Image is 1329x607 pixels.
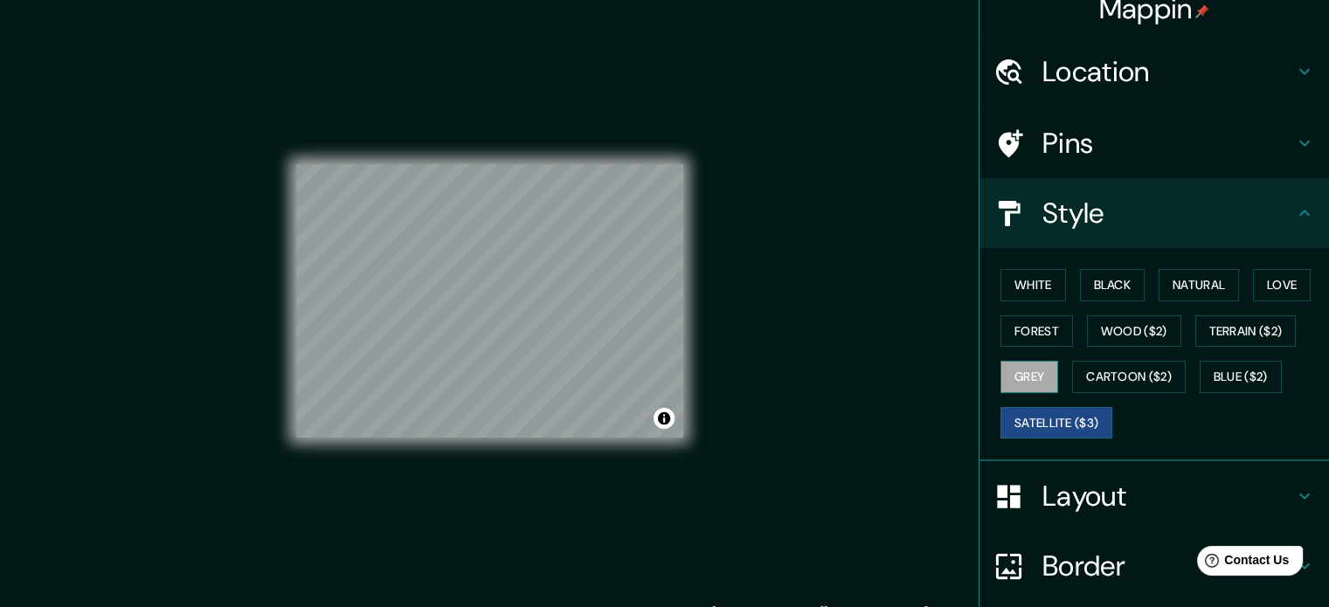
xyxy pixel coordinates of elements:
button: Terrain ($2) [1195,315,1297,348]
div: Pins [979,108,1329,178]
button: Satellite ($3) [1000,407,1112,439]
div: Style [979,178,1329,248]
div: Location [979,37,1329,107]
div: Layout [979,461,1329,531]
button: Grey [1000,361,1058,393]
h4: Location [1042,54,1294,89]
h4: Border [1042,548,1294,583]
button: Love [1253,269,1311,301]
button: Blue ($2) [1200,361,1282,393]
h4: Pins [1042,126,1294,161]
button: Forest [1000,315,1073,348]
img: pin-icon.png [1195,4,1209,18]
iframe: Help widget launcher [1173,539,1310,588]
button: Black [1080,269,1146,301]
button: Wood ($2) [1087,315,1181,348]
h4: Style [1042,196,1294,231]
button: Toggle attribution [654,408,675,429]
canvas: Map [296,164,683,438]
button: Natural [1159,269,1239,301]
button: Cartoon ($2) [1072,361,1186,393]
div: Border [979,531,1329,601]
button: White [1000,269,1066,301]
h4: Layout [1042,479,1294,514]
